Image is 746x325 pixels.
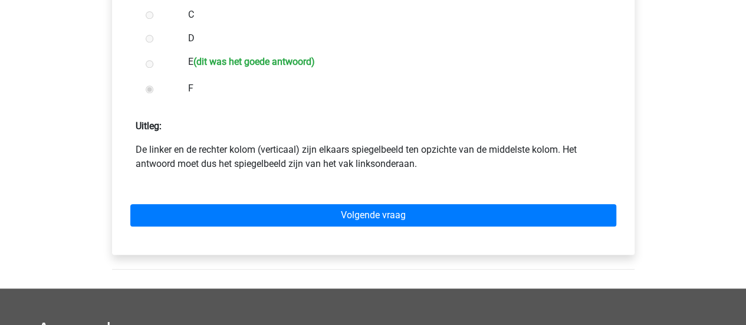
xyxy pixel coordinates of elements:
[193,56,315,67] h6: (dit was het goede antwoord)
[188,8,596,22] label: C
[188,81,596,96] label: F
[130,204,616,226] a: Volgende vraag
[188,55,596,72] label: E
[136,143,611,171] p: De linker en de rechter kolom (verticaal) zijn elkaars spiegelbeeld ten opzichte van de middelste...
[188,31,596,45] label: D
[136,120,162,132] strong: Uitleg:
